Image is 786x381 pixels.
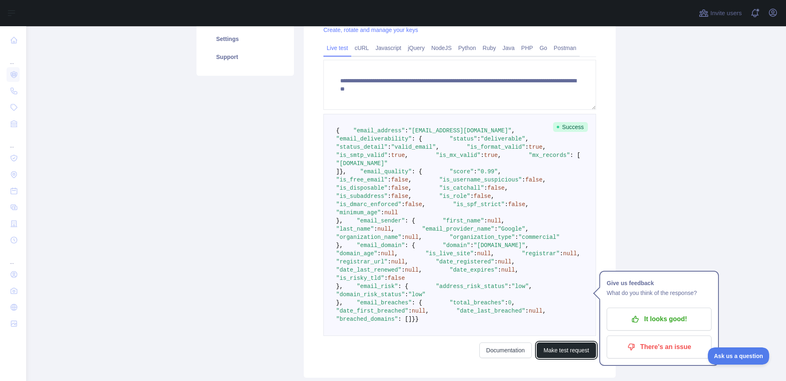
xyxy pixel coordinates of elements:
span: , [408,177,411,183]
span: null [529,308,543,314]
span: : [] [398,316,412,322]
span: : [ [570,152,580,159]
span: false [391,177,408,183]
span: : [470,242,474,249]
span: true [529,144,543,150]
span: false [488,185,505,191]
span: null [563,250,577,257]
span: "is_subaddress" [336,193,388,200]
button: Invite users [697,7,743,20]
span: , [422,201,425,208]
span: "domain_risk_status" [336,291,405,298]
span: , [542,144,546,150]
p: What do you think of the response? [607,288,711,298]
span: null [384,209,398,216]
a: Go [536,41,551,54]
span: : [560,250,563,257]
span: , [529,283,532,290]
span: }, [336,242,343,249]
span: "date_registered" [436,259,495,265]
span: "is_spf_strict" [453,201,505,208]
span: "last_name" [336,226,374,232]
span: : { [405,242,415,249]
span: , [542,177,546,183]
span: : [508,283,511,290]
span: "is_risky_tld" [336,275,384,281]
span: : { [398,283,408,290]
span: : [498,267,501,273]
span: , [425,308,429,314]
span: : [388,144,391,150]
span: : [405,291,408,298]
span: , [525,136,529,142]
span: : [470,193,474,200]
span: null [391,259,405,265]
span: : { [412,136,422,142]
iframe: Toggle Customer Support [708,347,770,365]
span: "email_deliverability" [336,136,412,142]
span: , [419,234,422,240]
span: "email_sender" [357,218,405,224]
span: true [484,152,498,159]
span: "is_live_site" [425,250,474,257]
a: cURL [351,41,372,54]
span: "score" [449,168,474,175]
span: , [491,250,494,257]
span: "low" [512,283,529,290]
span: "minimum_age" [336,209,381,216]
span: : [505,299,508,306]
span: "email_risk" [357,283,398,290]
span: : [477,136,481,142]
span: : [405,127,408,134]
span: "mx_records" [529,152,570,159]
span: "total_breaches" [449,299,504,306]
span: "is_smtp_valid" [336,152,388,159]
span: , [525,201,529,208]
span: , [498,168,501,175]
span: null [412,308,426,314]
span: : [377,250,381,257]
a: PHP [518,41,536,54]
span: , [542,308,546,314]
span: : [374,226,377,232]
span: , [491,193,494,200]
span: , [525,242,529,249]
span: "first_name" [443,218,484,224]
span: : [525,308,529,314]
span: : [495,259,498,265]
span: , [515,267,518,273]
span: , [505,185,508,191]
span: false [508,201,525,208]
span: null [377,226,391,232]
span: , [512,127,515,134]
span: null [488,218,501,224]
span: "date_expires" [449,267,498,273]
button: Make test request [537,342,596,358]
span: "is_free_email" [336,177,388,183]
span: : [522,177,525,183]
a: Java [499,41,518,54]
span: "organization_name" [336,234,402,240]
span: "low" [408,291,425,298]
span: null [405,267,419,273]
span: "breached_domains" [336,316,398,322]
span: Success [553,122,588,132]
span: "0.99" [477,168,498,175]
span: : { [412,168,422,175]
span: "valid_email" [391,144,436,150]
span: , [391,226,394,232]
span: null [405,234,419,240]
span: "status" [449,136,477,142]
span: : [515,234,518,240]
span: : [384,275,388,281]
span: : [388,259,391,265]
span: : [505,201,508,208]
span: }, [336,299,343,306]
span: : [495,226,498,232]
span: "status_detail" [336,144,388,150]
span: true [391,152,405,159]
span: null [501,267,515,273]
span: "is_catchall" [439,185,484,191]
a: Live test [323,41,351,54]
span: : [484,218,487,224]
